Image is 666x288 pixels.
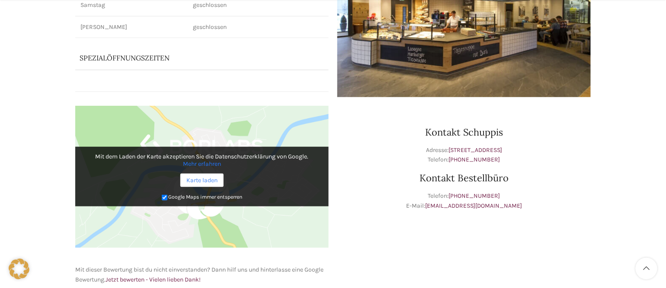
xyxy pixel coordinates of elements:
a: Mehr erfahren [183,160,221,168]
h3: Kontakt Bestellbüro [337,173,591,183]
p: Mit dieser Bewertung bist du nicht einverstanden? Dann hilf uns und hinterlasse eine Google Bewer... [75,265,329,285]
a: [PHONE_NUMBER] [449,156,500,163]
h3: Kontakt Schuppis [337,127,591,137]
p: Samstag [80,1,183,9]
a: [PHONE_NUMBER] [449,192,500,199]
p: Spezialöffnungszeiten [80,53,282,63]
p: Mit dem Laden der Karte akzeptieren Sie die Datenschutzerklärung von Google. [81,153,323,168]
a: [STREET_ADDRESS] [448,146,502,154]
input: Google Maps immer entsperren [162,195,167,200]
small: Google Maps immer entsperren [169,194,243,200]
a: Scroll to top button [636,258,657,279]
a: Jetzt bewerten - Vielen lieben Dank! [106,276,201,283]
a: [EMAIL_ADDRESS][DOMAIN_NAME] [425,202,522,209]
p: geschlossen [193,1,323,9]
p: [PERSON_NAME] [80,23,183,32]
p: geschlossen [193,23,323,32]
p: Telefon: E-Mail: [337,191,591,211]
p: Adresse: Telefon: [337,146,591,165]
a: Karte laden [180,174,224,187]
img: Google Maps [75,106,329,248]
